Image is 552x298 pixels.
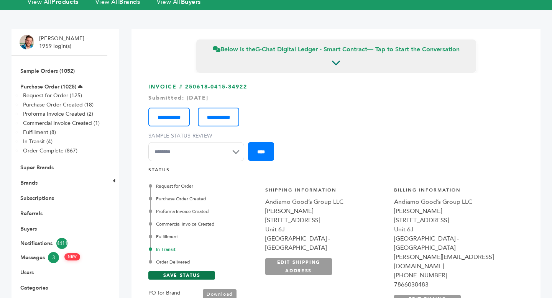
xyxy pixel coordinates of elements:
a: Users [20,269,34,276]
a: Sample Orders (1052) [20,67,75,75]
li: [PERSON_NAME] - 1959 login(s) [39,35,90,50]
a: Notifications4411 [20,238,99,249]
div: [GEOGRAPHIC_DATA] - [GEOGRAPHIC_DATA] [265,234,386,252]
div: Submitted: [DATE] [148,94,524,102]
div: Andiamo Good’s Group LLC [265,197,386,206]
a: Commercial Invoice Created (1) [23,120,100,127]
a: Buyers [20,225,37,233]
a: Purchase Order (1025) [20,83,76,90]
a: Brands [20,179,38,187]
label: PO for Brand [148,288,181,298]
div: Order Delivered [150,259,257,265]
a: In-Transit (4) [23,138,53,145]
div: [GEOGRAPHIC_DATA] - [GEOGRAPHIC_DATA] [394,234,515,252]
a: Super Brands [20,164,54,171]
h4: Billing Information [394,187,515,197]
a: Order Complete (867) [23,147,77,154]
a: Purchase Order Created (18) [23,101,94,108]
div: In-Transit [150,246,257,253]
span: 4411 [56,238,67,249]
span: NEW [64,253,80,260]
a: Subscriptions [20,195,54,202]
div: [PERSON_NAME][EMAIL_ADDRESS][DOMAIN_NAME] [394,252,515,271]
div: Proforma Invoice Created [150,208,257,215]
div: [PERSON_NAME] [394,206,515,216]
div: 7866038483 [394,280,515,289]
a: EDIT SHIPPING ADDRESS [265,258,332,275]
a: Referrals [20,210,43,217]
div: Unit 6J [265,225,386,234]
label: Sample Status Review [148,132,248,140]
a: Request for Order (125) [23,92,82,99]
span: 3 [48,252,59,263]
div: Fulfillment [150,233,257,240]
div: [STREET_ADDRESS] [265,216,386,225]
span: Below is the — Tap to Start the Conversation [213,45,460,54]
div: Commercial Invoice Created [150,221,257,228]
a: Messages3 NEW [20,252,99,263]
h3: INVOICE # 250618-0415-34922 [148,83,524,167]
h4: Shipping Information [265,187,386,197]
a: Fulfillment (8) [23,129,56,136]
div: [PHONE_NUMBER] [394,271,515,280]
div: [PERSON_NAME] [265,206,386,216]
strong: G-Chat Digital Ledger - Smart Contract [255,45,367,54]
a: Categories [20,284,48,291]
div: Request for Order [150,183,257,190]
h4: STATUS [148,167,524,177]
a: SAVE STATUS [148,271,215,280]
div: Andiamo Good’s Group LLC [394,197,515,206]
div: Unit 6J [394,225,515,234]
div: Purchase Order Created [150,195,257,202]
div: [STREET_ADDRESS] [394,216,515,225]
a: Proforma Invoice Created (2) [23,110,93,118]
